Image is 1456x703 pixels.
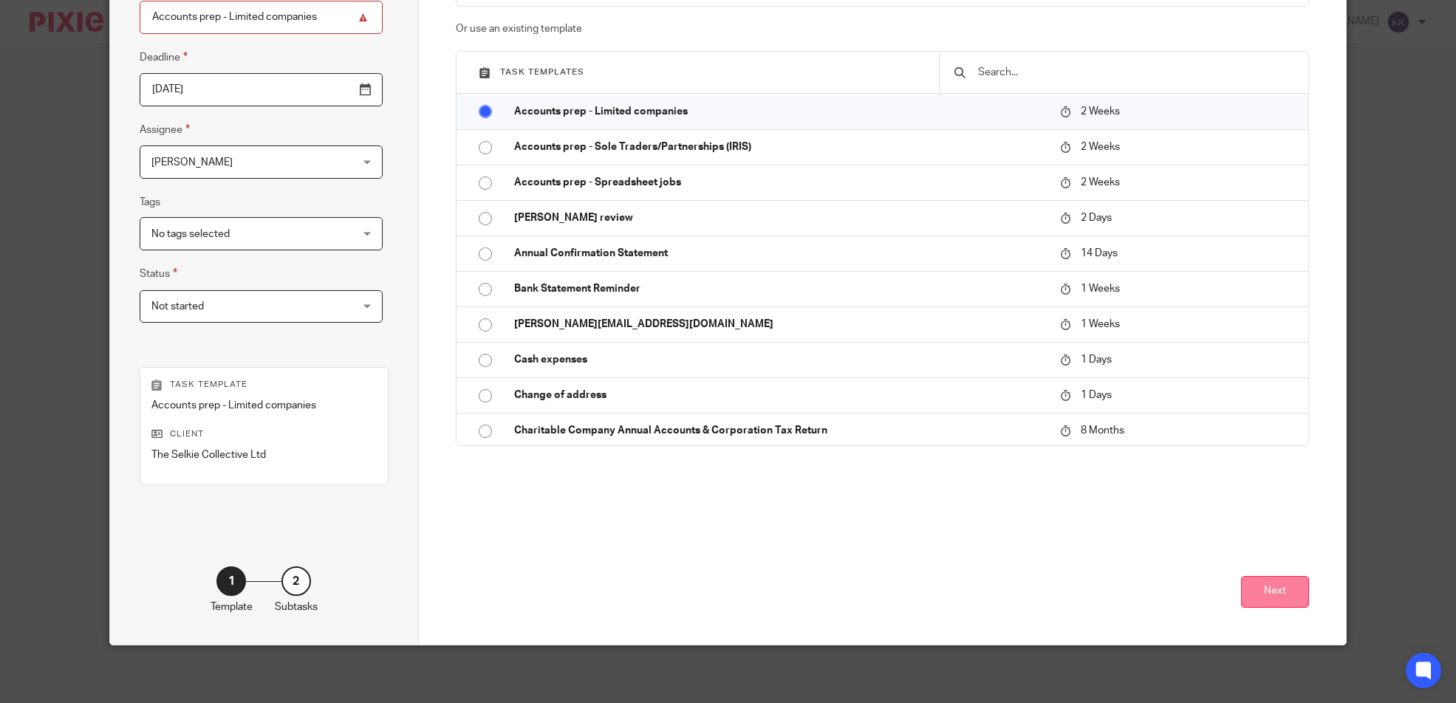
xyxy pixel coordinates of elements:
button: Next [1241,576,1309,608]
p: Task template [151,379,377,391]
p: Client [151,428,377,440]
p: [PERSON_NAME] review [514,210,1045,225]
p: Accounts prep - Sole Traders/Partnerships (IRIS) [514,140,1045,154]
input: Search... [977,64,1294,80]
p: Accounts prep - Limited companies [514,104,1045,119]
span: 1 Days [1081,354,1112,365]
p: The Selkie Collective Ltd [151,447,377,462]
p: Change of address [514,388,1045,402]
label: Assignee [140,121,190,138]
p: Bank Statement Reminder [514,281,1045,296]
span: 8 Months [1081,425,1124,436]
span: Not started [151,301,204,312]
span: 2 Days [1081,213,1112,223]
p: Template [211,600,253,614]
span: 1 Weeks [1081,319,1120,329]
p: Annual Confirmation Statement [514,246,1045,261]
p: Cash expenses [514,352,1045,367]
span: 2 Weeks [1081,177,1120,188]
p: Charitable Company Annual Accounts & Corporation Tax Return [514,423,1045,438]
p: Or use an existing template [456,21,1309,36]
label: Deadline [140,49,188,66]
p: Subtasks [275,600,318,614]
input: Task name [140,1,383,34]
span: 2 Weeks [1081,142,1120,152]
span: 1 Weeks [1081,284,1120,294]
span: 14 Days [1081,248,1118,258]
span: 1 Days [1081,390,1112,400]
input: Pick a date [140,73,383,106]
span: No tags selected [151,229,230,239]
span: Task templates [500,68,584,76]
div: 1 [216,566,246,596]
p: Accounts prep - Spreadsheet jobs [514,175,1045,190]
span: 2 Weeks [1081,106,1120,117]
p: [PERSON_NAME][EMAIL_ADDRESS][DOMAIN_NAME] [514,317,1045,332]
label: Status [140,265,177,282]
span: [PERSON_NAME] [151,157,233,168]
label: Tags [140,195,160,210]
p: Accounts prep - Limited companies [151,398,377,413]
div: 2 [281,566,311,596]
